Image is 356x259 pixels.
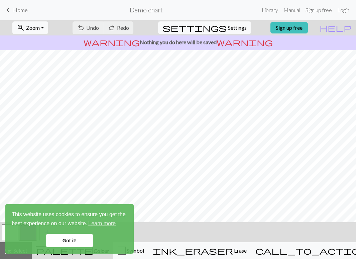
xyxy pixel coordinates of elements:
[228,24,247,32] span: Settings
[217,37,273,47] span: warning
[12,210,127,229] span: This website uses cookies to ensure you get the best experience on our website.
[335,3,352,17] a: Login
[126,247,144,254] span: Symbol
[84,37,140,47] span: warning
[26,24,40,31] span: Zoom
[4,5,12,15] span: keyboard_arrow_left
[17,23,25,32] span: zoom_in
[4,246,12,255] span: highlight_alt
[46,234,93,247] a: dismiss cookie message
[148,242,251,259] button: Erase
[270,22,308,33] a: Sign up free
[320,23,352,32] span: help
[87,219,117,229] a: learn more about cookies
[5,204,134,254] div: cookieconsent
[162,23,227,32] span: settings
[281,3,303,17] a: Manual
[162,24,227,32] i: Settings
[259,3,281,17] a: Library
[4,4,28,16] a: Home
[13,7,28,13] span: Home
[233,247,247,254] span: Erase
[303,3,335,17] a: Sign up free
[158,21,251,34] button: SettingsSettings
[3,38,353,46] p: Nothing you do here will be saved
[12,21,48,34] button: Zoom
[153,246,233,255] span: ink_eraser
[130,6,163,14] h2: Demo chart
